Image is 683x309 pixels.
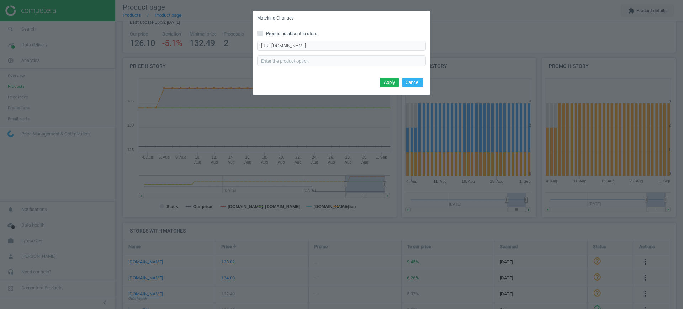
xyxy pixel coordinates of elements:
[402,78,423,87] button: Cancel
[380,78,399,87] button: Apply
[257,15,293,21] h5: Matching Changes
[257,55,426,66] input: Enter the product option
[257,41,426,51] input: Enter correct product URL
[265,31,319,37] span: Product is absent in store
